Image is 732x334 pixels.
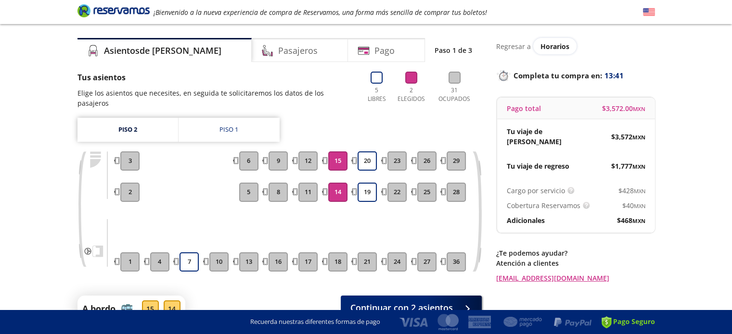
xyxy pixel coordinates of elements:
[618,186,645,196] span: $ 428
[447,183,466,202] button: 28
[269,151,288,171] button: 9
[365,86,388,103] p: 5 Libres
[634,187,645,195] small: MXN
[435,86,475,103] p: 31 Ocupados
[611,132,645,142] span: $ 3,572
[387,252,407,272] button: 24
[250,317,380,327] p: Recuerda nuestras diferentes formas de pago
[447,151,466,171] button: 29
[507,215,545,225] p: Adicionales
[496,273,655,283] a: [EMAIL_ADDRESS][DOMAIN_NAME]
[120,252,140,272] button: 1
[507,103,541,113] p: Pago total
[269,183,288,202] button: 8
[298,151,318,171] button: 12
[632,217,645,224] small: MXN
[374,44,395,57] h4: Pago
[120,183,140,202] button: 2
[298,252,318,272] button: 17
[634,202,645,210] small: MXN
[633,105,645,112] small: MXN
[239,252,258,272] button: 13
[77,72,356,83] p: Tus asientos
[643,6,655,18] button: English
[496,69,655,82] p: Completa tu compra en :
[507,200,580,210] p: Cobertura Reservamos
[447,252,466,272] button: 36
[77,118,178,142] a: Piso 2
[507,161,569,171] p: Tu viaje de regreso
[417,252,437,272] button: 27
[82,302,116,315] p: A bordo
[622,200,645,210] span: $ 40
[435,45,472,55] p: Paso 1 de 3
[395,86,427,103] p: 2 Elegidos
[496,248,655,258] p: ¿Te podemos ayudar?
[496,38,655,54] div: Regresar a ver horarios
[77,3,150,21] a: Brand Logo
[104,44,221,57] h4: Asientos de [PERSON_NAME]
[507,126,576,147] p: Tu viaje de [PERSON_NAME]
[496,41,531,51] p: Regresar a
[341,296,482,320] button: Continuar con 2 asientos
[358,252,377,272] button: 21
[358,151,377,171] button: 20
[540,42,569,51] span: Horarios
[632,163,645,170] small: MXN
[611,161,645,171] span: $ 1,777
[77,3,150,18] i: Brand Logo
[239,151,258,171] button: 6
[387,151,407,171] button: 23
[77,88,356,108] p: Elige los asientos que necesites, en seguida te solicitaremos los datos de los pasajeros
[154,8,487,17] em: ¡Bienvenido a la nueva experiencia de compra de Reservamos, una forma más sencilla de comprar tus...
[269,252,288,272] button: 16
[358,183,377,202] button: 19
[120,151,140,171] button: 3
[417,151,437,171] button: 26
[387,183,407,202] button: 22
[617,215,645,225] span: $ 468
[239,183,258,202] button: 5
[142,300,159,317] div: 15
[328,183,347,202] button: 14
[507,186,565,196] p: Cargo por servicio
[209,252,229,272] button: 10
[180,252,199,272] button: 7
[350,301,453,314] span: Continuar con 2 asientos
[417,183,437,202] button: 25
[328,252,347,272] button: 18
[278,44,318,57] h4: Pasajeros
[164,300,180,317] div: 14
[179,118,280,142] a: Piso 1
[219,125,238,135] div: Piso 1
[496,258,655,268] p: Atención a clientes
[602,103,645,113] span: $ 3,572.00
[328,151,347,171] button: 15
[604,70,624,81] span: 13:41
[150,252,169,272] button: 4
[632,134,645,141] small: MXN
[298,183,318,202] button: 11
